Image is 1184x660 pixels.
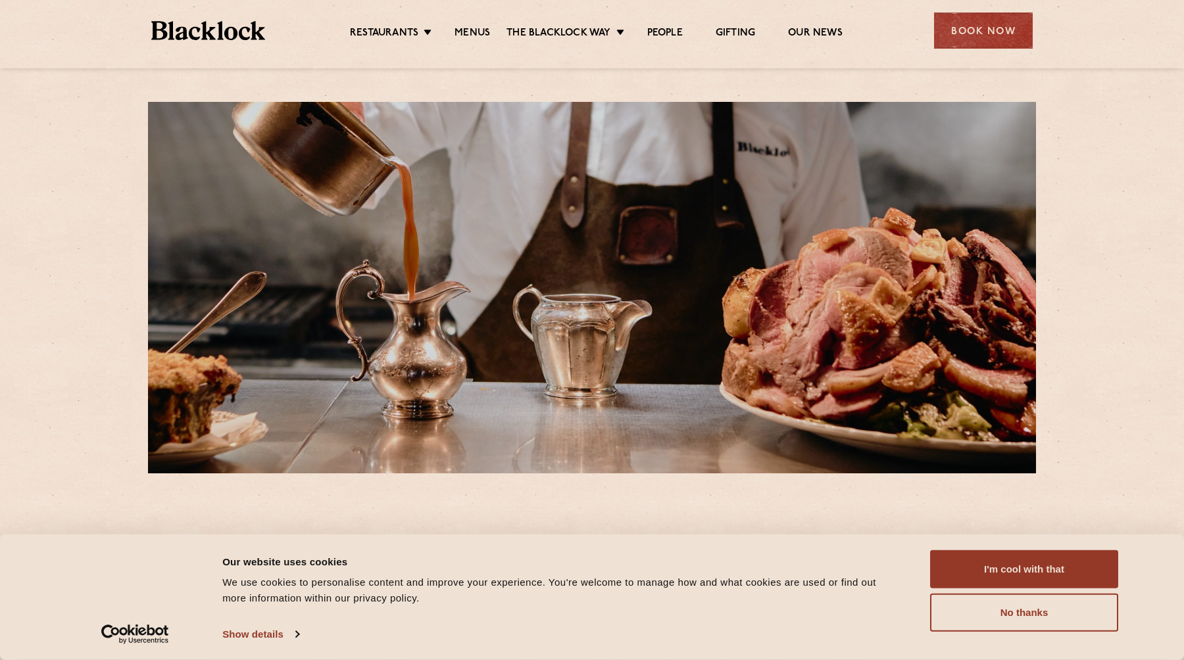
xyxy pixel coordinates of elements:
[647,27,683,41] a: People
[788,27,843,41] a: Our News
[455,27,490,41] a: Menus
[350,27,418,41] a: Restaurants
[930,594,1118,632] button: No thanks
[222,575,900,606] div: We use cookies to personalise content and improve your experience. You're welcome to manage how a...
[930,550,1118,588] button: I'm cool with that
[222,625,299,644] a: Show details
[716,27,755,41] a: Gifting
[222,554,900,569] div: Our website uses cookies
[78,625,193,644] a: Usercentrics Cookiebot - opens in a new window
[151,21,265,40] img: BL_Textured_Logo-footer-cropped.svg
[506,27,610,41] a: The Blacklock Way
[934,12,1033,49] div: Book Now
